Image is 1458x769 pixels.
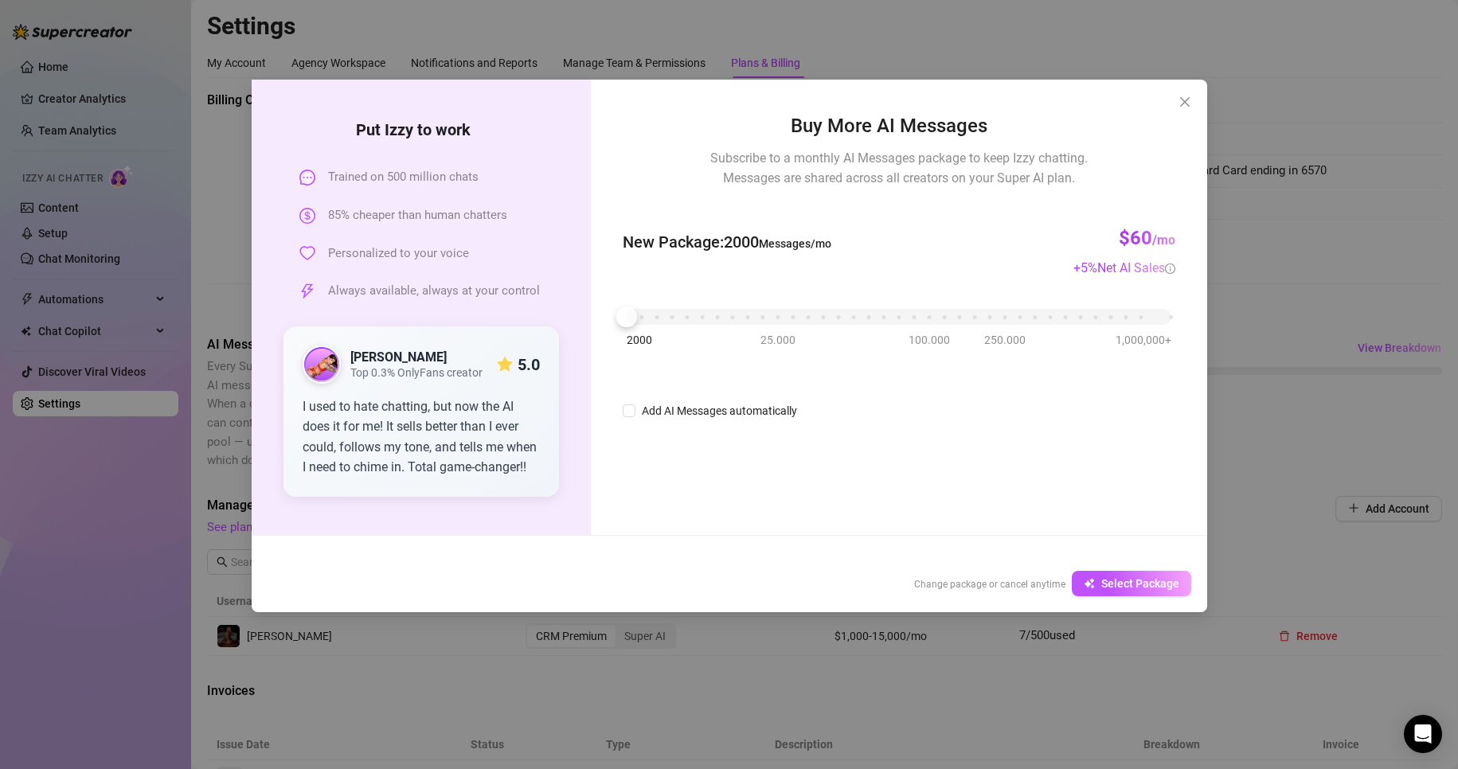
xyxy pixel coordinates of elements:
[497,357,513,373] span: star
[1072,571,1191,596] button: Select Package
[299,208,315,224] span: dollar
[303,396,541,478] div: I used to hate chatting, but now the AI does it for me! It sells better than I ever could, follow...
[914,579,1065,590] span: Change package or cancel anytime
[1179,96,1191,108] span: close
[1152,232,1175,248] span: /mo
[909,331,950,349] span: 100.000
[299,283,315,299] span: thunderbolt
[791,111,1007,142] span: Buy More AI Messages
[759,237,831,250] span: Messages/mo
[627,331,652,349] span: 2000
[1172,89,1198,115] button: Close
[299,245,315,261] span: heart
[1097,258,1175,278] div: Net AI Sales
[356,120,487,139] strong: Put Izzy to work
[1172,96,1198,108] span: Close
[350,349,447,365] strong: [PERSON_NAME]
[328,282,540,301] span: Always available, always at your control
[760,331,795,349] span: 25.000
[1116,331,1171,349] span: 1,000,000+
[642,402,797,420] div: Add AI Messages automatically
[518,355,540,374] strong: 5.0
[328,244,469,263] span: Personalized to your voice
[710,148,1088,188] span: Subscribe to a monthly AI Messages package to keep Izzy chatting. Messages are shared across all ...
[1165,263,1175,274] span: info-circle
[328,168,479,187] span: Trained on 500 million chats
[1119,226,1175,252] h3: $60
[623,230,831,255] span: New Package : 2000
[299,170,315,185] span: message
[328,206,507,225] span: 85% cheaper than human chatters
[350,366,483,380] span: Top 0.3% OnlyFans creator
[1404,715,1442,753] div: Open Intercom Messenger
[1101,577,1179,590] span: Select Package
[1073,260,1175,275] span: + 5 %
[304,347,339,382] img: public
[984,331,1026,349] span: 250.000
